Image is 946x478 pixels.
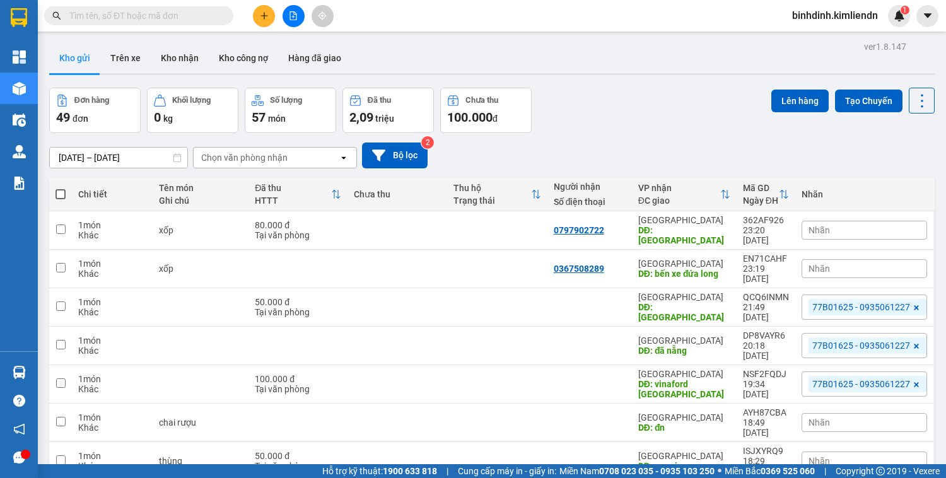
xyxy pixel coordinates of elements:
div: Tên món [159,183,242,193]
span: 100.000 [447,110,493,125]
div: Khác [78,384,146,394]
div: Mã GD [743,183,779,193]
input: Tìm tên, số ĐT hoặc mã đơn [69,9,218,23]
div: Trạng thái [453,195,530,206]
span: 2,09 [349,110,373,125]
button: Bộ lọc [362,143,428,168]
div: Chọn văn phòng nhận [201,151,288,164]
div: Chưa thu [354,189,441,199]
span: Miền Nam [559,464,715,478]
div: EN71CAHF [743,254,789,264]
button: Tạo Chuyến [835,90,902,112]
div: Tại văn phòng [255,461,341,471]
div: DĐ: vinaford đà nẵng [638,379,730,399]
div: 0797902722 [554,225,604,235]
div: Khác [78,461,146,471]
strong: 0708 023 035 - 0935 103 250 [599,466,715,476]
div: 1 món [78,220,146,230]
div: Số điện thoại [554,197,626,207]
sup: 2 [421,136,434,149]
div: Tại văn phòng [255,230,341,240]
div: ver 1.8.147 [864,40,906,54]
div: Số lượng [270,96,302,105]
div: [GEOGRAPHIC_DATA] [638,215,730,225]
div: DĐ: qngai [638,461,730,471]
div: [GEOGRAPHIC_DATA] [638,259,730,269]
span: Nhãn [809,456,830,466]
img: logo-vxr [11,8,27,27]
button: aim [312,5,334,27]
div: 23:19 [DATE] [743,264,789,284]
button: Lên hàng [771,90,829,112]
div: [GEOGRAPHIC_DATA] [638,292,730,302]
div: DĐ: đn [638,423,730,433]
div: [GEOGRAPHIC_DATA] [638,335,730,346]
span: 49 [56,110,70,125]
div: 23:20 [DATE] [743,225,789,245]
div: Ghi chú [159,195,242,206]
th: Toggle SortBy [737,178,795,211]
th: Toggle SortBy [447,178,547,211]
div: xốp [159,264,242,274]
span: question-circle [13,395,25,407]
div: Tại văn phòng [255,307,341,317]
div: thùng [159,456,242,466]
span: kg [163,114,173,124]
span: Nhãn [809,225,830,235]
div: [GEOGRAPHIC_DATA] [638,412,730,423]
th: Toggle SortBy [632,178,737,211]
span: Cung cấp máy in - giấy in: [458,464,556,478]
div: Khác [78,307,146,317]
input: Select a date range. [50,148,187,168]
span: | [447,464,448,478]
img: dashboard-icon [13,50,26,64]
div: Khác [78,269,146,279]
div: xốp [159,225,242,235]
svg: open [339,153,349,163]
div: Ngày ĐH [743,195,779,206]
span: 77B01625 - 0935061227 [812,301,910,313]
div: AYH87CBA [743,407,789,417]
div: DĐ: chợ miếu bông [638,225,730,245]
div: 19:34 [DATE] [743,379,789,399]
div: 100.000 đ [255,374,341,384]
span: đơn [73,114,88,124]
div: 50.000 đ [255,451,341,461]
img: warehouse-icon [13,145,26,158]
div: VP nhận [638,183,720,193]
div: Chưa thu [465,96,498,105]
button: Số lượng57món [245,88,336,133]
div: ISJXYRQ9 [743,446,789,456]
div: 20:18 [DATE] [743,341,789,361]
span: aim [318,11,327,20]
button: Hàng đã giao [278,43,351,73]
div: 18:29 [DATE] [743,456,789,476]
div: Khác [78,230,146,240]
div: Khối lượng [172,96,211,105]
div: Nhãn [802,189,927,199]
div: QCQ6INMN [743,292,789,302]
div: 18:49 [DATE] [743,417,789,438]
img: icon-new-feature [894,10,905,21]
span: 57 [252,110,266,125]
img: warehouse-icon [13,82,26,95]
div: Đã thu [368,96,391,105]
div: Khác [78,423,146,433]
div: ĐC giao [638,195,720,206]
div: DĐ: đà nẵng [638,302,730,322]
span: plus [260,11,269,20]
div: 80.000 đ [255,220,341,230]
div: [GEOGRAPHIC_DATA] [638,451,730,461]
span: caret-down [922,10,933,21]
span: file-add [289,11,298,20]
button: caret-down [916,5,938,27]
button: Trên xe [100,43,151,73]
div: 362AF926 [743,215,789,225]
span: 1 [902,6,907,15]
span: 77B01625 - 0935061227 [812,340,910,351]
div: 1 món [78,335,146,346]
span: Miền Bắc [725,464,815,478]
div: 1 món [78,374,146,384]
span: triệu [375,114,394,124]
span: notification [13,423,25,435]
